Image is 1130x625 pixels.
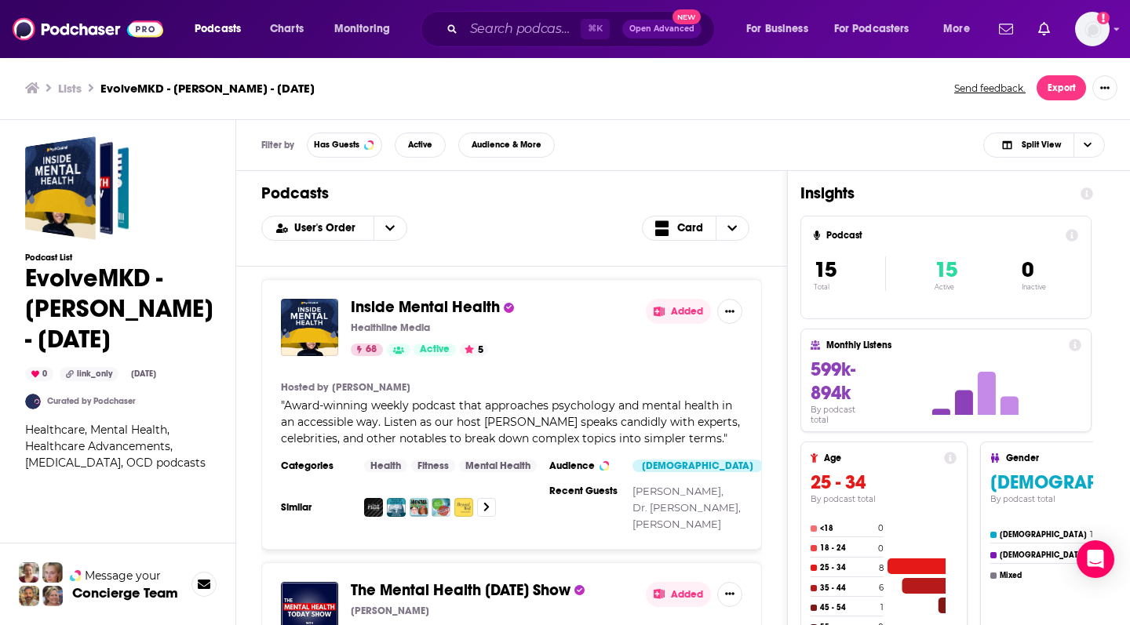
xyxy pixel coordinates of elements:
[950,82,1030,95] button: Send feedback.
[1022,140,1061,149] span: Split View
[351,605,429,617] p: [PERSON_NAME]
[826,230,1059,241] h4: Podcast
[880,602,884,612] h4: 1
[642,216,750,241] button: Choose View
[25,367,53,381] div: 0
[351,322,430,334] p: Healthline Media
[1032,16,1056,42] a: Show notifications dropdown
[25,394,41,409] img: ConnectPod
[294,223,361,234] span: User's Order
[935,283,957,291] p: Active
[460,343,488,356] button: 5
[351,582,570,599] a: The Mental Health [DATE] Show
[717,299,742,324] button: Show More Button
[549,460,620,472] h3: Audience
[25,136,129,240] a: EvolveMKD - Dr Geoffrey Grammer - Sept. 12, 2025
[983,133,1105,158] h2: Choose View
[632,485,724,497] a: [PERSON_NAME],
[1097,12,1110,24] svg: Add a profile image
[717,582,742,607] button: Show More Button
[42,586,63,606] img: Barbara Profile
[261,216,407,241] h2: Choose List sort
[622,20,702,38] button: Open AdvancedNew
[824,452,938,463] h4: Age
[25,423,206,470] span: Healthcare, Mental Health, Healthcare Advancements, [MEDICAL_DATA], OCD podcasts
[632,518,721,530] a: [PERSON_NAME]
[879,583,884,593] h4: 6
[826,340,1062,351] h4: Monthly Listens
[458,133,555,158] button: Audience & More
[25,263,213,354] h1: EvolveMKD - [PERSON_NAME] - [DATE]
[1000,530,1087,540] h4: [DEMOGRAPHIC_DATA]
[943,18,970,40] span: More
[314,140,359,149] span: Has Guests
[646,299,711,324] button: Added
[432,498,450,517] a: Not Crazy (Archive)
[261,140,294,151] h3: Filter by
[414,343,456,356] a: Active
[332,381,410,394] a: [PERSON_NAME]
[834,18,909,40] span: For Podcasters
[281,460,352,472] h3: Categories
[932,16,990,42] button: open menu
[824,16,932,42] button: open menu
[1022,256,1033,283] span: 0
[811,358,855,405] span: 599k-894k
[58,81,82,96] a: Lists
[281,398,740,445] span: Award-winning weekly podcast that approaches psychology and mental health in an accessible way. L...
[811,494,957,504] h4: By podcast total
[811,405,875,425] h4: By podcast total
[307,133,382,158] button: Has Guests
[1000,571,1092,580] h4: Mixed
[374,216,406,240] button: open menu
[459,460,537,472] a: Mental Health
[334,18,390,40] span: Monitoring
[454,498,473,517] a: Beyond Well with Sheila Hamilton
[47,396,136,406] a: Curated by Podchaser
[1075,12,1110,46] img: User Profile
[746,18,808,40] span: For Business
[814,283,885,291] p: Total
[281,398,740,445] span: " "
[800,184,1068,203] h1: Insights
[408,140,432,149] span: Active
[184,16,261,42] button: open menu
[1022,283,1046,291] p: Inactive
[351,299,500,316] a: Inside Mental Health
[878,543,884,554] h4: 0
[281,501,352,514] h3: Similar
[1075,12,1110,46] button: Show profile menu
[281,299,338,356] img: Inside Mental Health
[677,223,703,234] span: Card
[1000,551,1090,560] h4: [DEMOGRAPHIC_DATA]
[13,14,163,44] img: Podchaser - Follow, Share and Rate Podcasts
[261,184,762,203] h1: Podcasts
[85,568,161,583] span: Message your
[351,343,383,356] a: 68
[632,460,763,472] div: [DEMOGRAPHIC_DATA]
[464,16,581,42] input: Search podcasts, credits, & more...
[811,471,957,494] h3: 25 - 34
[581,19,610,39] span: ⌘ K
[42,562,63,583] img: Jules Profile
[281,381,328,394] h4: Hosted by
[1077,540,1114,578] div: Open Intercom Messenger
[820,603,877,612] h4: 45 - 54
[814,256,837,283] span: 15
[646,582,711,607] button: Added
[878,523,884,533] h4: 0
[673,9,701,24] span: New
[125,368,162,380] div: [DATE]
[260,16,313,42] a: Charts
[364,498,383,517] img: The Dark Place: Conversations About Mental Health | Depression | Anxiety
[72,585,178,601] h3: Concierge Team
[820,563,876,572] h4: 25 - 34
[420,342,450,358] span: Active
[387,498,406,517] img: Mad in America: Rethinking Mental Health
